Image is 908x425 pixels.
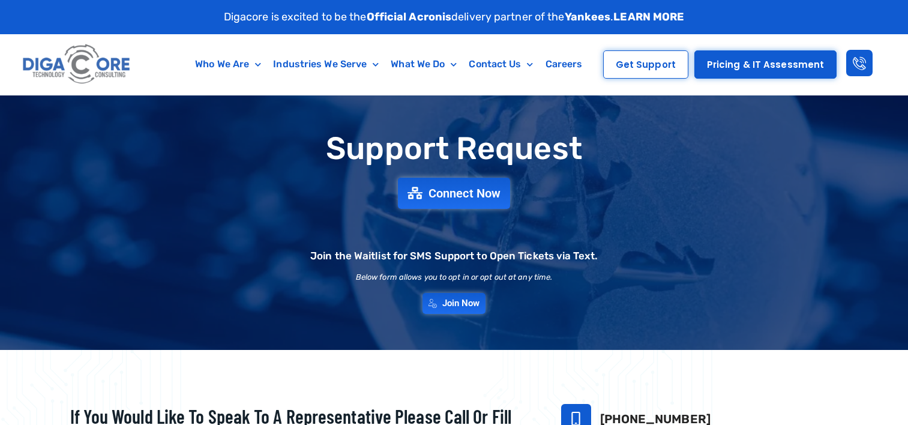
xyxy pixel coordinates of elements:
span: Join Now [442,299,480,308]
a: Join Now [422,293,486,314]
strong: Yankees [565,10,611,23]
strong: Official Acronis [367,10,452,23]
h2: Below form allows you to opt in or opt out at any time. [356,273,553,281]
a: Careers [540,50,589,78]
span: Pricing & IT Assessment [707,60,824,69]
a: Contact Us [463,50,539,78]
h2: Join the Waitlist for SMS Support to Open Tickets via Text. [310,251,598,261]
a: Connect Now [398,178,510,209]
a: Pricing & IT Assessment [694,50,837,79]
nav: Menu [182,50,595,78]
a: LEARN MORE [613,10,684,23]
img: Digacore logo 1 [20,40,134,89]
span: Get Support [616,60,676,69]
a: Get Support [603,50,688,79]
a: Industries We Serve [267,50,385,78]
a: Who We Are [189,50,267,78]
p: Digacore is excited to be the delivery partner of the . [224,9,685,25]
span: Connect Now [428,187,501,199]
h1: Support Request [40,131,868,166]
a: What We Do [385,50,463,78]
